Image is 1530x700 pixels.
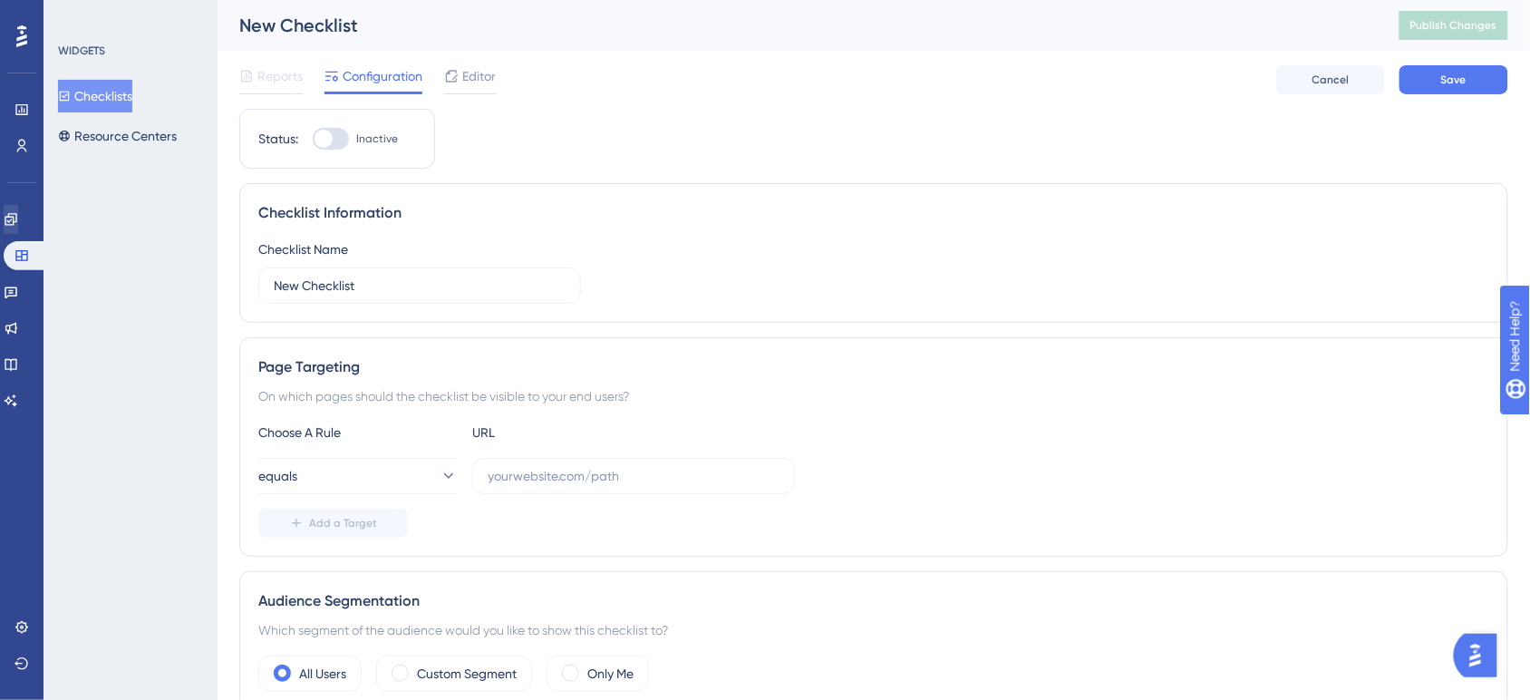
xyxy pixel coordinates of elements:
[258,356,1489,378] div: Page Targeting
[258,422,458,443] div: Choose A Rule
[309,516,377,530] span: Add a Target
[258,458,458,494] button: equals
[43,5,113,26] span: Need Help?
[1454,628,1508,683] iframe: UserGuiding AI Assistant Launcher
[58,44,105,58] div: WIDGETS
[239,13,1354,38] div: New Checklist
[356,131,398,146] span: Inactive
[274,276,566,296] input: Type your Checklist name
[58,120,177,152] button: Resource Centers
[258,238,348,260] div: Checklist Name
[488,466,780,486] input: yourwebsite.com/path
[58,80,132,112] button: Checklists
[299,663,346,685] label: All Users
[343,65,422,87] span: Configuration
[1312,73,1350,87] span: Cancel
[258,590,1489,612] div: Audience Segmentation
[587,663,634,685] label: Only Me
[257,65,303,87] span: Reports
[417,663,517,685] label: Custom Segment
[472,422,672,443] div: URL
[462,65,496,87] span: Editor
[1399,65,1508,94] button: Save
[258,619,1489,641] div: Which segment of the audience would you like to show this checklist to?
[258,202,1489,224] div: Checklist Information
[258,509,408,538] button: Add a Target
[1441,73,1467,87] span: Save
[1410,18,1497,33] span: Publish Changes
[1276,65,1385,94] button: Cancel
[1399,11,1508,40] button: Publish Changes
[258,385,1489,407] div: On which pages should the checklist be visible to your end users?
[258,128,298,150] div: Status:
[258,465,297,487] span: equals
